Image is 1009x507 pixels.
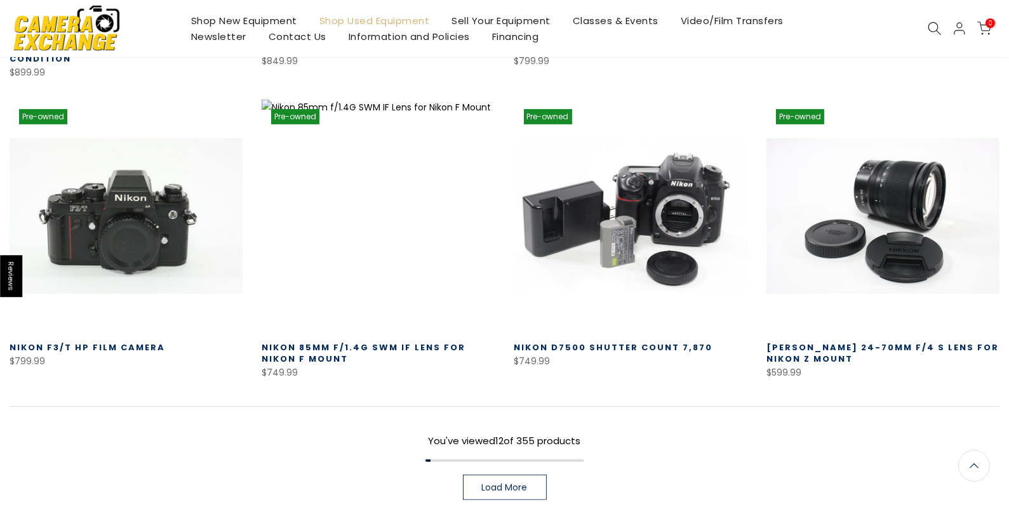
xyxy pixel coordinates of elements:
a: Shop New Equipment [180,13,308,29]
div: $899.99 [10,65,243,81]
a: Financing [481,29,550,44]
a: Shop Used Equipment [308,13,441,29]
a: Sell Your Equipment [441,13,562,29]
a: Nikon 85mm f/1.4G SWM IF Lens for Nikon F Mount [262,341,465,365]
span: You've viewed of 355 products [429,434,581,447]
div: $749.99 [262,365,495,381]
a: [PERSON_NAME] 24-70mm f/4 S Lens for Nikon Z Mount [766,341,999,365]
a: 0 [977,22,991,36]
a: Classes & Events [561,13,669,29]
a: Contact Us [257,29,337,44]
a: Information and Policies [337,29,481,44]
a: Nikon F3/T HP Film Camera [10,341,165,353]
div: $799.99 [514,53,747,69]
a: Nikon D7500 Shutter Count 7,870 [514,341,713,353]
div: $749.99 [514,353,747,369]
a: Back to the top [958,450,990,482]
span: Load More [482,483,528,492]
a: Video/Film Transfers [669,13,794,29]
div: $849.99 [262,53,495,69]
a: Load More [463,475,547,500]
div: $599.99 [766,365,999,381]
span: 0 [986,18,995,28]
a: Newsletter [180,29,257,44]
span: 12 [496,434,504,447]
div: $799.99 [10,353,243,369]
